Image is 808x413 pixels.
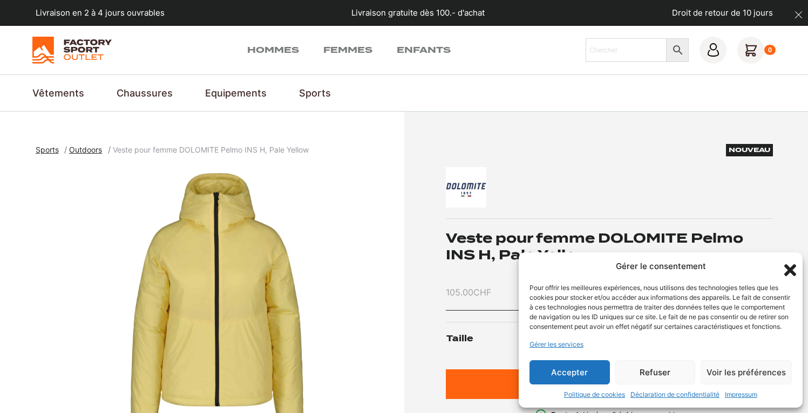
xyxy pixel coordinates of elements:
div: Fermer la boîte de dialogue [781,261,792,272]
button: Accepter [529,360,610,384]
a: Impressum [725,390,757,400]
a: Gérer les services [529,340,583,349]
nav: breadcrumbs [36,144,309,156]
a: Hommes [247,44,299,57]
p: Droit de retour de 10 jours [672,7,773,19]
div: Gérer le consentement [616,260,706,273]
a: Politique de cookies [564,390,625,400]
a: Outdoors [69,145,108,154]
label: Taille [446,322,609,356]
div: Pour offrir les meilleures expériences, nous utilisons des technologies telles que les cookies po... [529,283,791,332]
button: dismiss [789,5,808,24]
p: Livraison gratuite dès 100.- d'achat [351,7,485,19]
span: Sports [36,145,59,154]
a: Equipements [205,86,267,100]
a: Enfants [397,44,451,57]
img: Factory Sport Outlet [32,37,112,64]
h1: Veste pour femme DOLOMITE Pelmo INS H, Pale Yellow [446,230,773,263]
bdi: 105.00 [446,287,491,298]
button: Refuser [615,360,696,384]
p: Livraison en 2 à 4 jours ouvrables [36,7,165,19]
a: Chaussures [117,86,173,100]
a: Sports [299,86,331,100]
input: Chercher [586,38,667,62]
span: CHF [473,287,491,298]
a: Vêtements [32,86,84,100]
button: Voir les préférences [701,360,792,384]
a: Déclaration de confidentialité [630,390,719,400]
div: 0 [764,45,776,56]
a: Femmes [323,44,372,57]
span: Veste pour femme DOLOMITE Pelmo INS H, Pale Yellow [113,145,309,154]
span: Nouveau [729,146,770,154]
span: Outdoors [69,145,102,154]
a: Sports [36,145,65,154]
button: Ajouter au panier [446,369,773,399]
